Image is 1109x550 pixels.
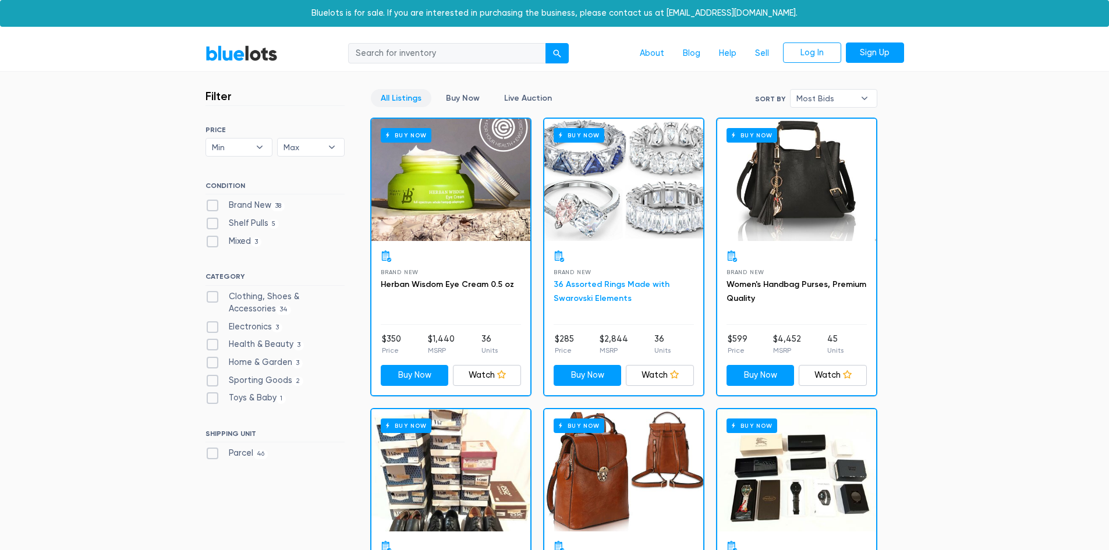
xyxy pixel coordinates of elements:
[247,139,272,156] b: ▾
[205,89,232,103] h3: Filter
[600,345,628,356] p: MSRP
[799,365,867,386] a: Watch
[600,333,628,356] li: $2,844
[827,345,844,356] p: Units
[544,119,703,241] a: Buy Now
[205,126,345,134] h6: PRICE
[727,279,866,303] a: Women's Handbag Purses, Premium Quality
[727,418,777,433] h6: Buy Now
[205,338,304,351] label: Health & Beauty
[381,269,419,275] span: Brand New
[205,321,283,333] label: Electronics
[277,395,286,404] span: 1
[554,128,604,143] h6: Buy Now
[205,356,303,369] label: Home & Garden
[755,94,785,104] label: Sort By
[276,306,292,315] span: 34
[371,119,530,241] a: Buy Now
[554,279,669,303] a: 36 Assorted Rings Made with Swarovski Elements
[382,333,401,356] li: $350
[783,42,841,63] a: Log In
[852,90,877,107] b: ▾
[382,345,401,356] p: Price
[284,139,322,156] span: Max
[205,430,345,442] h6: SHIPPING UNIT
[320,139,344,156] b: ▾
[428,333,455,356] li: $1,440
[348,43,546,64] input: Search for inventory
[796,90,855,107] span: Most Bids
[846,42,904,63] a: Sign Up
[727,365,795,386] a: Buy Now
[626,365,694,386] a: Watch
[727,269,764,275] span: Brand New
[251,237,262,247] span: 3
[381,418,431,433] h6: Buy Now
[746,42,778,65] a: Sell
[268,219,279,229] span: 5
[827,333,844,356] li: 45
[371,409,530,531] a: Buy Now
[728,333,747,356] li: $599
[773,333,801,356] li: $4,452
[271,202,285,211] span: 38
[674,42,710,65] a: Blog
[205,45,278,62] a: BlueLots
[428,345,455,356] p: MSRP
[205,392,286,404] label: Toys & Baby
[728,345,747,356] p: Price
[717,409,876,531] a: Buy Now
[205,217,279,230] label: Shelf Pulls
[205,290,345,315] label: Clothing, Shoes & Accessories
[292,359,303,368] span: 3
[381,365,449,386] a: Buy Now
[205,374,304,387] label: Sporting Goods
[727,128,777,143] h6: Buy Now
[630,42,674,65] a: About
[555,345,574,356] p: Price
[436,89,490,107] a: Buy Now
[371,89,431,107] a: All Listings
[554,418,604,433] h6: Buy Now
[710,42,746,65] a: Help
[481,333,498,356] li: 36
[205,447,268,460] label: Parcel
[205,235,262,248] label: Mixed
[205,272,345,285] h6: CATEGORY
[654,345,671,356] p: Units
[555,333,574,356] li: $285
[494,89,562,107] a: Live Auction
[272,323,283,332] span: 3
[453,365,521,386] a: Watch
[544,409,703,531] a: Buy Now
[292,377,304,386] span: 2
[554,269,591,275] span: Brand New
[205,182,345,194] h6: CONDITION
[717,119,876,241] a: Buy Now
[205,199,285,212] label: Brand New
[381,128,431,143] h6: Buy Now
[293,341,304,350] span: 3
[253,450,268,459] span: 46
[481,345,498,356] p: Units
[773,345,801,356] p: MSRP
[554,365,622,386] a: Buy Now
[654,333,671,356] li: 36
[212,139,250,156] span: Min
[381,279,514,289] a: Herban Wisdom Eye Cream 0.5 oz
